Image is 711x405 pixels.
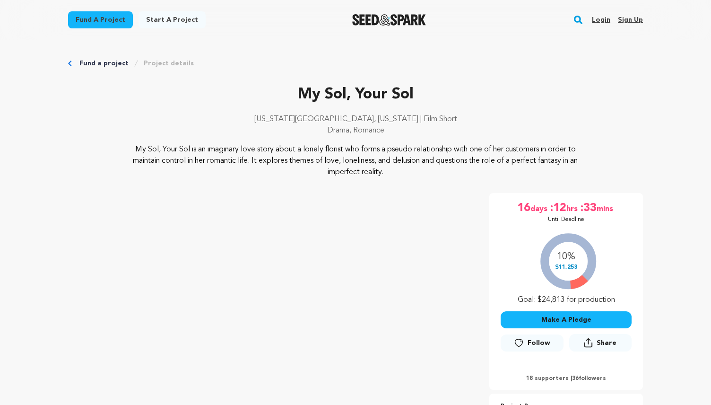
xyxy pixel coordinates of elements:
button: Share [569,334,632,352]
p: [US_STATE][GEOGRAPHIC_DATA], [US_STATE] | Film Short [68,114,643,125]
img: Seed&Spark Logo Dark Mode [352,14,426,26]
p: My Sol, Your Sol [68,83,643,106]
p: Drama, Romance [68,125,643,136]
span: 36 [572,376,579,381]
div: Breadcrumb [68,59,643,68]
a: Login [592,12,610,27]
span: Share [597,338,616,348]
span: :12 [549,201,566,216]
a: Start a project [139,11,206,28]
span: :33 [580,201,597,216]
p: 18 supporters | followers [501,375,632,382]
a: Project details [144,59,194,68]
button: Make A Pledge [501,311,632,328]
span: hrs [566,201,580,216]
span: mins [597,201,615,216]
span: Share [569,334,632,355]
span: 16 [517,201,530,216]
span: days [530,201,549,216]
a: Seed&Spark Homepage [352,14,426,26]
span: Follow [528,338,550,348]
a: Sign up [618,12,643,27]
a: Fund a project [68,11,133,28]
a: Fund a project [79,59,129,68]
p: My Sol, Your Sol is an imaginary love story about a lonely florist who forms a pseudo relationshi... [126,144,586,178]
p: Until Deadline [548,216,584,223]
a: Follow [501,335,563,352]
